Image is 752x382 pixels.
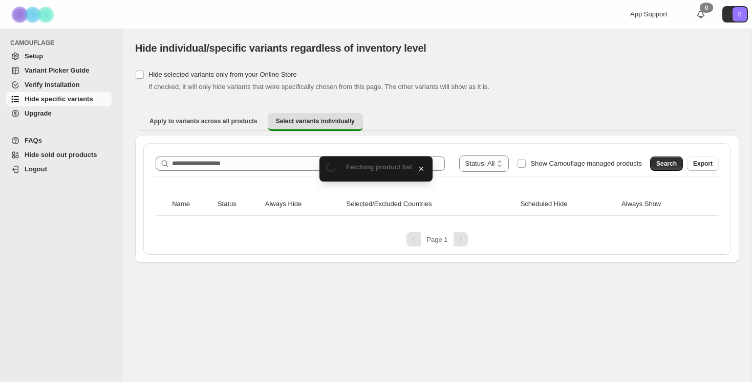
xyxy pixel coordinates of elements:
a: Setup [6,49,112,63]
span: Avatar with initials S [733,7,747,21]
a: 0 [696,9,706,19]
span: Hide specific variants [25,95,93,103]
span: CAMOUFLAGE [10,39,116,47]
img: Camouflage [8,1,59,29]
th: Scheduled Hide [518,193,618,216]
button: Avatar with initials S [722,6,748,23]
div: 0 [700,3,713,13]
span: App Support [630,10,667,18]
span: Hide individual/specific variants regardless of inventory level [135,42,426,54]
a: Logout [6,162,112,176]
span: Setup [25,52,43,60]
span: FAQs [25,137,42,144]
th: Status [214,193,262,216]
span: Apply to variants across all products [149,117,257,125]
span: Upgrade [25,109,52,117]
span: Select variants individually [276,117,355,125]
span: Page 1 [426,236,447,243]
a: Upgrade [6,106,112,121]
a: Hide sold out products [6,148,112,162]
a: FAQs [6,133,112,148]
th: Always Hide [262,193,343,216]
a: Hide specific variants [6,92,112,106]
button: Search [650,156,683,171]
nav: Pagination [152,232,723,246]
span: Export [693,160,713,168]
a: Variant Picker Guide [6,63,112,78]
span: If checked, it will only hide variants that were specifically chosen from this page. The other va... [148,83,489,91]
th: Name [169,193,214,216]
span: Logout [25,165,47,173]
button: Select variants individually [268,113,363,131]
th: Always Show [618,193,705,216]
span: Fetching product list [346,163,412,171]
span: Variant Picker Guide [25,66,89,74]
span: Show Camouflage managed products [530,160,642,167]
text: S [738,11,741,17]
th: Selected/Excluded Countries [343,193,518,216]
span: Verify Installation [25,81,80,88]
button: Export [687,156,719,171]
button: Apply to variants across all products [141,113,266,129]
a: Verify Installation [6,78,112,92]
span: Search [656,160,677,168]
span: Hide sold out products [25,151,97,159]
span: Hide selected variants only from your Online Store [148,71,297,78]
div: Select variants individually [135,135,739,263]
